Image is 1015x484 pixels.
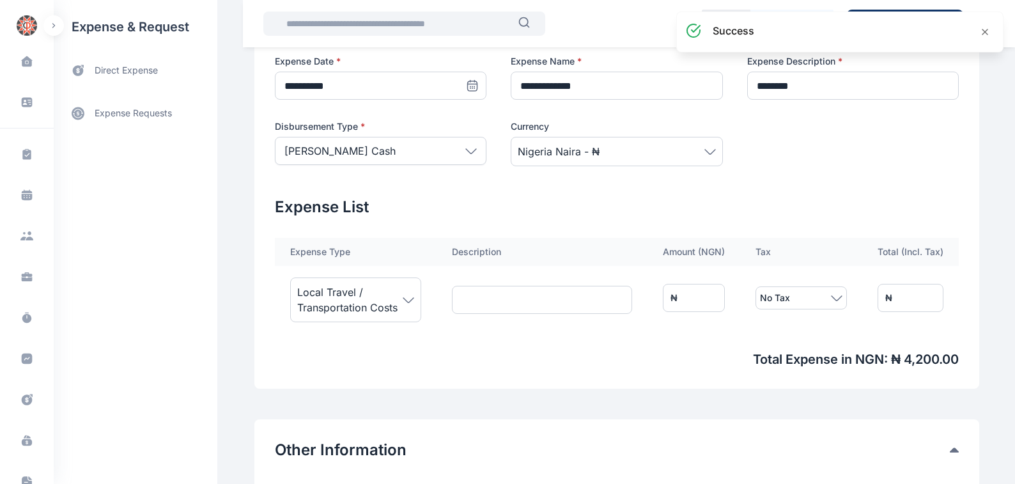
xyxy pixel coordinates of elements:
div: expense requests [54,88,217,129]
span: direct expense [95,64,158,77]
label: Expense Name [511,55,722,68]
h2: Expense List [275,197,959,217]
p: [PERSON_NAME] Cash [284,143,396,159]
a: direct expense [54,54,217,88]
th: Total (Incl. Tax) [862,238,959,266]
span: Local Travel / Transportation Costs [297,285,403,315]
h3: success [713,23,754,38]
div: Other Information [275,440,959,460]
a: expense requests [54,98,217,129]
span: Currency [511,120,549,133]
span: Total Expense in NGN : ₦ 4,200.00 [275,350,959,368]
span: No Tax [760,290,790,306]
th: Description [437,238,647,266]
label: Expense Date [275,55,486,68]
button: Other Information [275,440,950,460]
th: Amount ( NGN ) [647,238,740,266]
div: ₦ [670,292,678,304]
div: ₦ [885,292,892,304]
th: Tax [740,238,862,266]
th: Expense Type [275,238,437,266]
span: Nigeria Naira - ₦ [518,144,600,159]
label: Disbursement Type [275,120,486,133]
